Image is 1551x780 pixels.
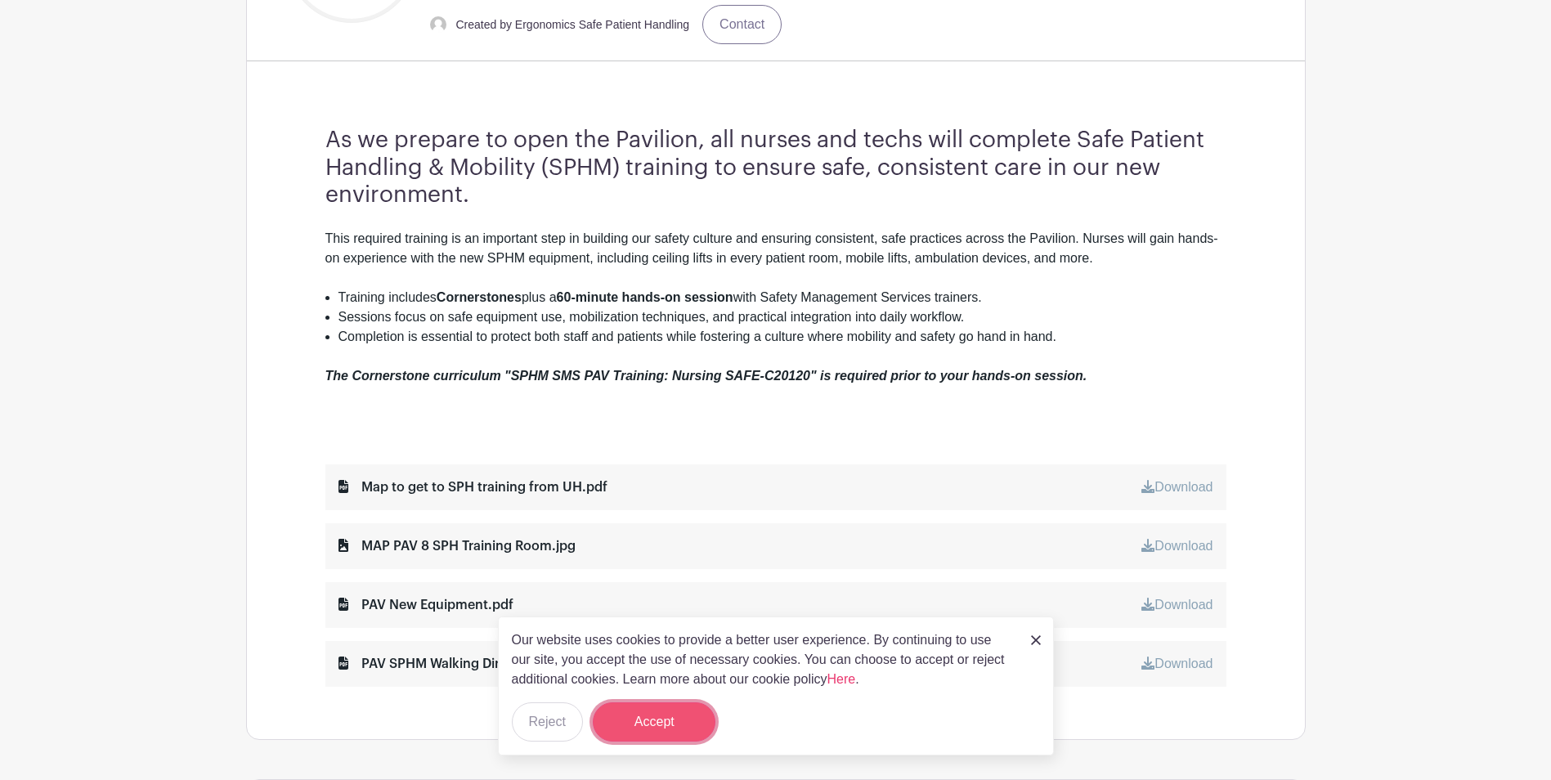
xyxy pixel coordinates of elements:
h3: As we prepare to open the Pavilion, all nurses and techs will complete Safe Patient Handling & Mo... [325,127,1226,209]
a: Download [1141,657,1213,670]
a: Download [1141,480,1213,494]
img: close_button-5f87c8562297e5c2d7936805f587ecaba9071eb48480494691a3f1689db116b3.svg [1031,635,1041,645]
div: PAV New Equipment.pdf [338,595,513,615]
li: Completion is essential to protect both staff and patients while fostering a culture where mobili... [338,327,1226,347]
a: Contact [702,5,782,44]
a: Here [827,672,856,686]
em: The Cornerstone curriculum "SPHM SMS PAV Training: Nursing SAFE-C20120" is required prior to your... [325,369,1087,383]
button: Reject [512,702,583,742]
li: Training includes plus a with Safety Management Services trainers. [338,288,1226,307]
a: Download [1141,598,1213,612]
img: default-ce2991bfa6775e67f084385cd625a349d9dcbb7a52a09fb2fda1e96e2d18dcdb.png [430,16,446,33]
strong: Cornerstones [437,290,522,304]
div: Map to get to SPH training from UH.pdf [338,477,607,497]
a: Download [1141,539,1213,553]
div: MAP PAV 8 SPH Training Room.jpg [338,536,576,556]
button: Accept [593,702,715,742]
small: Created by Ergonomics Safe Patient Handling [456,18,690,31]
div: PAV SPHM Walking Directions - Written.pdf [338,654,628,674]
li: Sessions focus on safe equipment use, mobilization techniques, and practical integration into dai... [338,307,1226,327]
strong: 60-minute hands-on session [557,290,733,304]
p: Our website uses cookies to provide a better user experience. By continuing to use our site, you ... [512,630,1014,689]
div: This required training is an important step in building our safety culture and ensuring consisten... [325,229,1226,288]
